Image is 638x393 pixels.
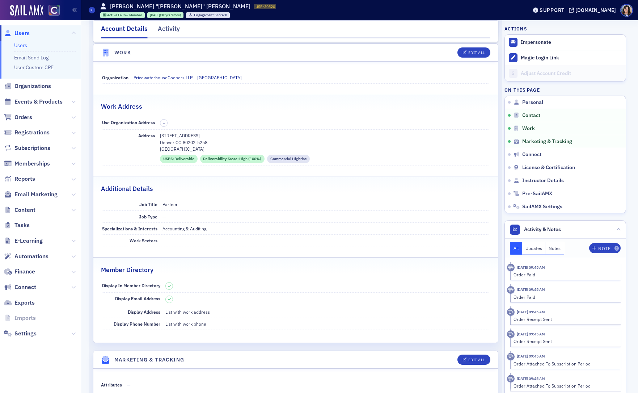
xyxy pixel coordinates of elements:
a: Connect [4,283,36,291]
a: SailAMX [10,5,43,17]
span: Instructor Details [522,177,564,184]
button: Updates [522,242,546,255]
span: Display Email Address [115,296,160,301]
button: All [510,242,522,255]
div: Note [598,247,610,251]
span: Email Marketing [14,191,58,198]
span: Orders [14,113,32,121]
span: Users [14,29,30,37]
span: Deliverability Score : [203,156,239,162]
span: Memberships [14,160,50,168]
a: Subscriptions [4,144,50,152]
span: Specializations & Interests [102,226,157,231]
a: Active Fellow Member [103,13,143,17]
span: Events & Products [14,98,63,106]
span: Connect [522,151,541,158]
button: Magic Login Link [505,50,626,66]
div: Commercial Highrise [267,155,310,163]
span: License & Certification [522,164,575,171]
div: 0 [194,13,228,17]
time: 11/12/2024 09:45 AM [517,354,545,359]
time: 11/12/2024 09:45 AM [517,309,545,314]
a: Adjust Account Credit [505,66,626,81]
dd: Partner [162,198,489,210]
div: Order Receipt Sent [514,316,616,322]
h4: Actions [504,25,527,32]
div: Activity [507,286,515,294]
span: — [162,238,166,243]
span: Active [107,13,118,17]
span: Use Organization Address [102,120,155,125]
button: Notes [545,242,564,255]
span: Pre-SailAMX [522,191,552,197]
div: (30yrs 7mos) [150,13,181,17]
a: Reports [4,175,35,183]
span: USPS : [163,156,174,162]
h4: Work [114,49,131,57]
div: Support [540,7,565,13]
a: Orders [4,113,32,121]
div: Activity [507,308,515,316]
button: Note [589,243,621,253]
div: Activity [507,264,515,271]
a: Organizations [4,82,51,90]
a: Events & Products [4,98,63,106]
span: Profile [620,4,633,17]
span: Exports [14,299,35,307]
a: Exports [4,299,35,307]
span: Automations [14,252,48,260]
a: Settings [4,330,37,338]
button: Edit All [457,47,490,58]
span: Organization [102,75,128,80]
div: Engagement Score: 0 [186,12,230,18]
p: [STREET_ADDRESS] [160,132,489,139]
button: Impersonate [521,39,551,46]
span: Job Title [139,201,157,207]
span: – [163,121,165,126]
div: Activity [507,330,515,338]
span: Organizations [14,82,51,90]
div: 1995-02-15 00:00:00 [147,12,183,18]
span: Personal [522,99,543,106]
div: Active: Active: Fellow Member [100,12,145,18]
span: Settings [14,330,37,338]
span: Imports [14,314,36,322]
a: Users [14,42,27,49]
span: Display Phone Number [114,321,160,327]
img: SailAMX [48,5,60,16]
div: Adjust Account Credit [521,70,622,77]
div: Accounting & Auditing [162,225,206,232]
a: PricewaterhouseCoopers LLP – [GEOGRAPHIC_DATA] [134,74,247,81]
span: Content [14,206,35,214]
span: Address [138,133,155,138]
span: Work Sectors [130,238,157,243]
div: Deliverability Score: High (100%) [200,155,265,163]
h1: [PERSON_NAME] "[PERSON_NAME]" [PERSON_NAME] [110,3,250,11]
a: Memberships [4,160,50,168]
time: 11/12/2024 09:45 AM [517,265,545,270]
div: Activity [507,353,515,360]
a: Email Marketing [4,191,58,198]
div: [DOMAIN_NAME] [575,7,616,13]
span: Subscriptions [14,144,50,152]
span: SailAMX Settings [522,204,562,210]
p: Denver CO 80202-5258 [160,139,489,146]
a: Tasks [4,221,30,229]
span: Registrations [14,129,50,137]
h2: Additional Details [101,184,153,193]
span: — [162,214,166,220]
span: Activity & Notes [524,226,561,233]
h2: Work Address [101,102,142,111]
span: List with work address [165,309,210,315]
span: Display Address [128,309,160,315]
span: Connect [14,283,36,291]
span: Contact [522,112,540,119]
time: 11/12/2024 09:45 AM [517,376,545,381]
h4: On this page [504,87,626,93]
span: PricewaterhouseCoopers LLP – Denver [134,74,242,81]
a: Users [4,29,30,37]
a: Imports [4,314,36,322]
span: Attributes [101,382,122,388]
a: Finance [4,268,35,276]
span: [DATE] [150,13,160,17]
